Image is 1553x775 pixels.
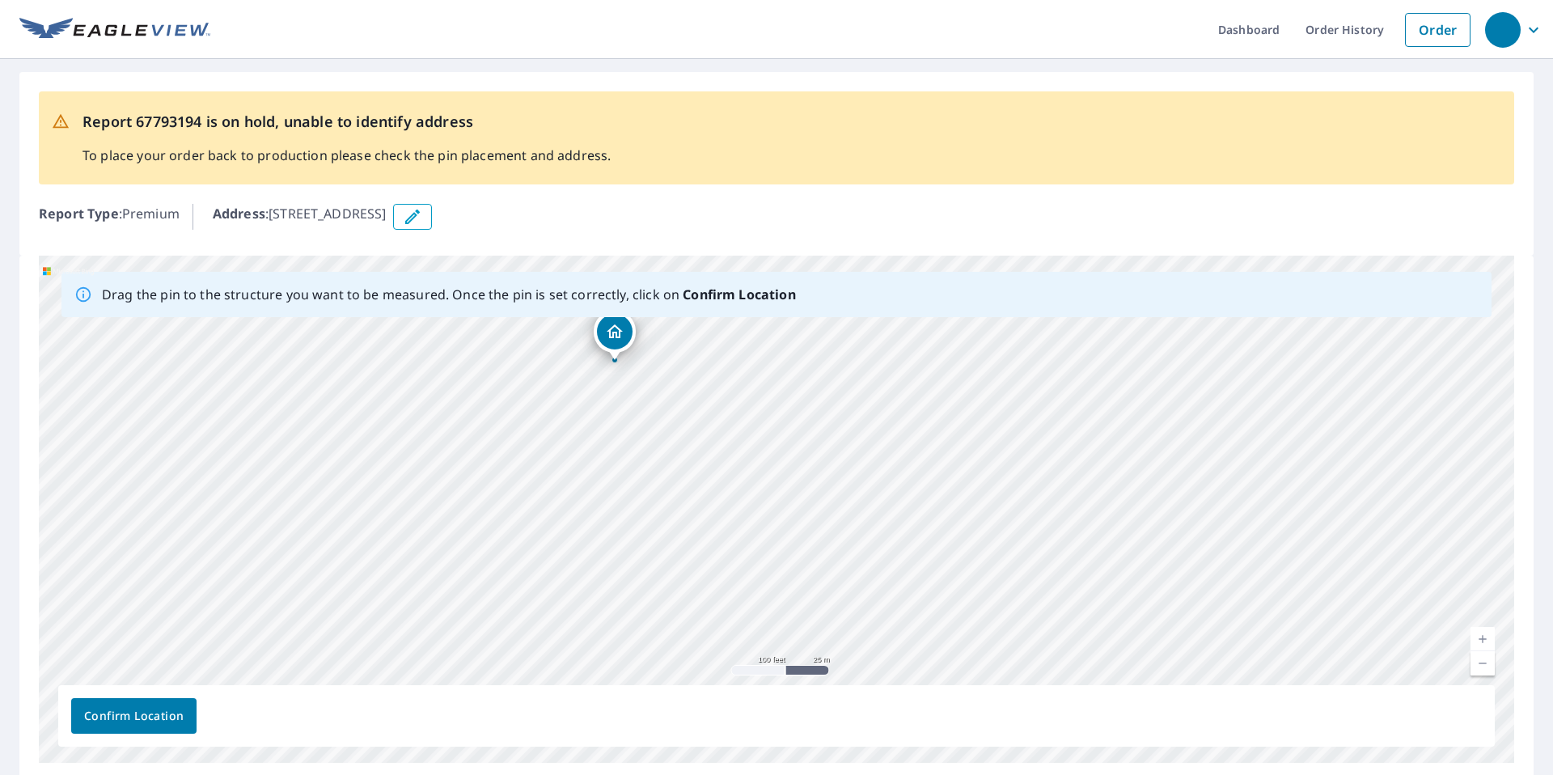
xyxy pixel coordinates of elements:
p: Drag the pin to the structure you want to be measured. Once the pin is set correctly, click on [102,285,796,304]
div: Dropped pin, building 1, Residential property, 135 E 100 N Fillmore, UT 84631 [594,311,636,361]
a: Current Level 18, Zoom Out [1470,651,1495,675]
a: Order [1405,13,1470,47]
b: Report Type [39,205,119,222]
p: To place your order back to production please check the pin placement and address. [83,146,611,165]
img: EV Logo [19,18,210,42]
span: Confirm Location [84,706,184,726]
b: Address [213,205,265,222]
p: : Premium [39,204,180,230]
p: Report 67793194 is on hold, unable to identify address [83,111,611,133]
p: : [STREET_ADDRESS] [213,204,387,230]
button: Confirm Location [71,698,197,734]
a: Current Level 18, Zoom In [1470,627,1495,651]
b: Confirm Location [683,286,795,303]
